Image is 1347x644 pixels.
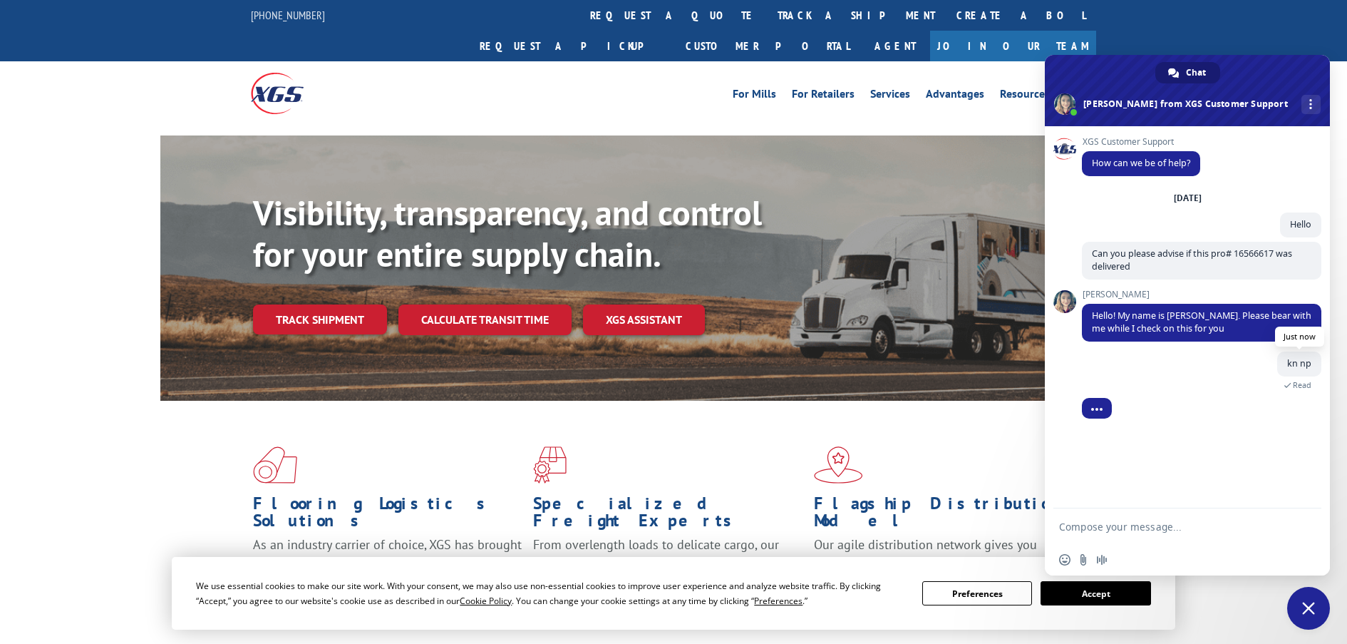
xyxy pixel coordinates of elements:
div: More channels [1301,95,1321,114]
a: For Mills [733,88,776,104]
h1: Flagship Distribution Model [814,495,1083,536]
span: Insert an emoji [1059,554,1070,566]
span: Send a file [1078,554,1089,566]
a: For Retailers [792,88,855,104]
a: [PHONE_NUMBER] [251,8,325,22]
div: Chat [1155,62,1220,83]
a: Request a pickup [469,31,675,61]
span: Read [1293,380,1311,390]
span: [PERSON_NAME] [1082,290,1321,300]
b: Visibility, transparency, and control for your entire supply chain. [253,190,762,276]
span: Audio message [1096,554,1108,566]
a: Track shipment [253,305,387,334]
textarea: Compose your message... [1059,521,1284,533]
h1: Flooring Logistics Solutions [253,495,522,536]
span: XGS Customer Support [1082,137,1200,147]
span: Hello [1290,218,1311,230]
div: We use essential cookies to make our site work. With your consent, we may also use non-essential ... [196,578,905,608]
span: Our agile distribution network gives you nationwide inventory management on demand. [814,536,1076,570]
div: Close chat [1287,587,1330,630]
span: Cookie Policy [460,595,512,607]
img: xgs-icon-total-supply-chain-intelligence-red [253,446,297,484]
span: Preferences [754,595,802,607]
a: Agent [860,31,930,61]
div: [DATE] [1174,194,1202,203]
span: How can we be of help? [1092,157,1190,169]
span: Chat [1186,62,1206,83]
img: xgs-icon-flagship-distribution-model-red [814,446,863,484]
img: xgs-icon-focused-on-flooring-red [533,446,567,484]
span: As an industry carrier of choice, XGS has brought innovation and dedication to flooring logistics... [253,536,522,587]
button: Preferences [922,581,1032,605]
a: Customer Portal [675,31,860,61]
p: From overlength loads to delicate cargo, our experienced staff knows the best way to move your fr... [533,536,802,600]
a: Calculate transit time [398,305,572,335]
span: kn np [1287,357,1311,369]
a: Services [870,88,910,104]
span: Hello! My name is [PERSON_NAME]. Please bear with me while I check on this for you [1092,310,1311,334]
div: Cookie Consent Prompt [172,557,1175,630]
span: Can you please advise if this pro# 16566617 was delivered [1092,247,1292,272]
a: Join Our Team [930,31,1096,61]
a: Resources [1000,88,1050,104]
a: Advantages [926,88,984,104]
a: XGS ASSISTANT [583,305,705,335]
button: Accept [1041,581,1150,605]
h1: Specialized Freight Experts [533,495,802,536]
